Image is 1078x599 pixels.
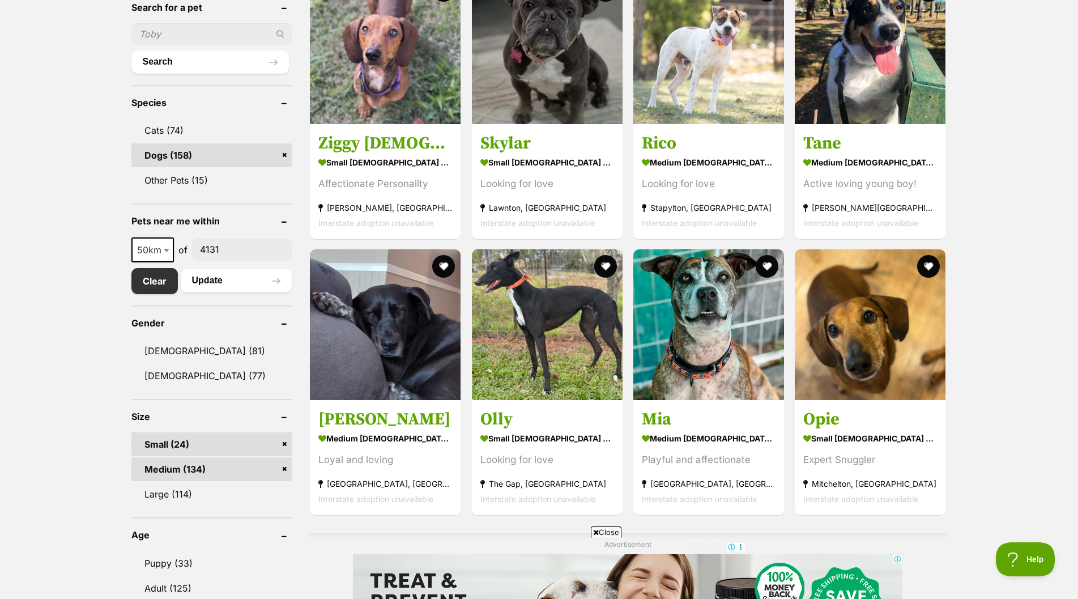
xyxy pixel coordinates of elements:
header: Pets near me within [131,216,292,226]
a: Skylar small [DEMOGRAPHIC_DATA] Dog Looking for love Lawnton, [GEOGRAPHIC_DATA] Interstate adopti... [472,124,623,239]
div: Looking for love [480,176,614,191]
div: Affectionate Personality [318,176,452,191]
div: Loyal and loving [318,452,452,468]
a: Small (24) [131,432,292,456]
span: Interstate adoption unavailable [318,494,433,504]
a: [DEMOGRAPHIC_DATA] (81) [131,339,292,363]
button: favourite [433,255,455,278]
span: 50km [133,242,173,258]
a: Olly small [DEMOGRAPHIC_DATA] Dog Looking for love The Gap, [GEOGRAPHIC_DATA] Interstate adoption... [472,400,623,515]
div: Playful and affectionate [642,452,776,468]
div: Looking for love [480,452,614,468]
a: Clear [131,268,178,294]
button: Search [131,50,289,73]
iframe: Help Scout Beacon - Open [996,542,1055,576]
span: Interstate adoption unavailable [318,218,433,227]
strong: [GEOGRAPHIC_DATA], [GEOGRAPHIC_DATA] [642,476,776,491]
header: Search for a pet [131,2,292,12]
header: Age [131,530,292,540]
strong: Stapylton, [GEOGRAPHIC_DATA] [642,199,776,215]
h3: Opie [803,409,937,430]
input: postcode [192,239,292,260]
strong: Lawnton, [GEOGRAPHIC_DATA] [480,199,614,215]
span: Interstate adoption unavailable [642,218,757,227]
button: favourite [918,255,940,278]
strong: [PERSON_NAME][GEOGRAPHIC_DATA], [GEOGRAPHIC_DATA] [803,199,937,215]
h3: Tane [803,132,937,154]
strong: [GEOGRAPHIC_DATA], [GEOGRAPHIC_DATA] [318,476,452,491]
h3: Ziggy [DEMOGRAPHIC_DATA] [318,132,452,154]
div: Expert Snuggler [803,452,937,468]
h3: Mia [642,409,776,430]
a: Rico medium [DEMOGRAPHIC_DATA] Dog Looking for love Stapylton, [GEOGRAPHIC_DATA] Interstate adopt... [633,124,784,239]
iframe: Advertisement [333,542,745,593]
header: Size [131,411,292,422]
strong: small [DEMOGRAPHIC_DATA] Dog [480,154,614,170]
img: Mia - Staffy Dog [633,249,784,400]
header: Species [131,97,292,108]
img: Opie - Dachshund (Smooth Haired) Dog [795,249,945,400]
a: [DEMOGRAPHIC_DATA] (77) [131,364,292,388]
header: Gender [131,318,292,328]
strong: [PERSON_NAME], [GEOGRAPHIC_DATA] [318,199,452,215]
strong: medium [DEMOGRAPHIC_DATA] Dog [803,154,937,170]
a: Puppy (33) [131,551,292,575]
a: Dogs (158) [131,143,292,167]
h3: [PERSON_NAME] [318,409,452,430]
a: Other Pets (15) [131,168,292,192]
span: Interstate adoption unavailable [803,494,918,504]
div: Looking for love [642,176,776,191]
strong: medium [DEMOGRAPHIC_DATA] Dog [318,430,452,447]
a: Opie small [DEMOGRAPHIC_DATA] Dog Expert Snuggler Mitchelton, [GEOGRAPHIC_DATA] Interstate adopti... [795,400,945,515]
a: Tane medium [DEMOGRAPHIC_DATA] Dog Active loving young boy! [PERSON_NAME][GEOGRAPHIC_DATA], [GEOG... [795,124,945,239]
button: Update [181,269,292,292]
input: Toby [131,23,292,45]
img: Chyna - Kelpie x Staffordshire Bull Terrier Dog [310,249,461,400]
button: favourite [756,255,778,278]
span: Interstate adoption unavailable [480,218,595,227]
h3: Olly [480,409,614,430]
span: 50km [131,237,174,262]
a: Cats (74) [131,118,292,142]
strong: Mitchelton, [GEOGRAPHIC_DATA] [803,476,937,491]
strong: small [DEMOGRAPHIC_DATA] Dog [480,430,614,447]
a: Ziggy [DEMOGRAPHIC_DATA] small [DEMOGRAPHIC_DATA] Dog Affectionate Personality [PERSON_NAME], [GE... [310,124,461,239]
a: Mia medium [DEMOGRAPHIC_DATA] Dog Playful and affectionate [GEOGRAPHIC_DATA], [GEOGRAPHIC_DATA] I... [633,400,784,515]
span: of [178,243,188,257]
span: Interstate adoption unavailable [803,218,918,227]
strong: medium [DEMOGRAPHIC_DATA] Dog [642,430,776,447]
button: favourite [594,255,617,278]
div: Active loving young boy! [803,176,937,191]
strong: small [DEMOGRAPHIC_DATA] Dog [803,430,937,447]
span: Interstate adoption unavailable [480,494,595,504]
strong: medium [DEMOGRAPHIC_DATA] Dog [642,154,776,170]
strong: small [DEMOGRAPHIC_DATA] Dog [318,154,452,170]
a: Medium (134) [131,457,292,481]
span: Close [591,526,621,538]
h3: Rico [642,132,776,154]
a: [PERSON_NAME] medium [DEMOGRAPHIC_DATA] Dog Loyal and loving [GEOGRAPHIC_DATA], [GEOGRAPHIC_DATA]... [310,400,461,515]
img: Olly - Greyhound Dog [472,249,623,400]
strong: The Gap, [GEOGRAPHIC_DATA] [480,476,614,491]
h3: Skylar [480,132,614,154]
a: Large (114) [131,482,292,506]
span: Interstate adoption unavailable [642,494,757,504]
